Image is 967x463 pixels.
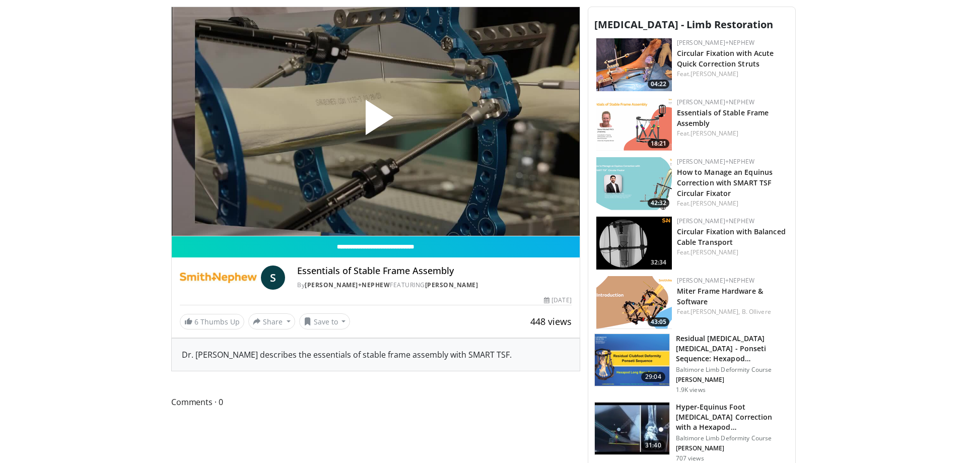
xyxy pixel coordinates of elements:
[172,339,580,371] div: Dr. [PERSON_NAME] describes the essentials of stable frame assembly with SMART TSF.
[648,199,669,208] span: 42:32
[648,258,669,267] span: 32:34
[596,98,672,151] img: 24cf651d-b6db-4f15-a1b3-8dd5763cf0e8.png.150x105_q85_crop-smart_upscale.png
[596,98,672,151] a: 18:21
[596,157,672,210] a: 42:32
[690,70,738,78] a: [PERSON_NAME]
[544,296,571,305] div: [DATE]
[595,334,669,386] img: a7b0aa58-6372-447f-befe-b48b9852bdc9.png.150x105_q85_crop-smart_upscale.png
[676,444,789,452] p: [PERSON_NAME]
[690,248,738,256] a: [PERSON_NAME]
[742,307,771,316] a: B. Ollivere
[194,317,198,326] span: 6
[297,266,571,277] h4: Essentials of Stable Frame Assembly
[595,403,669,455] img: 70a93ff0-3807-4b1a-9f7e-eb88015419ba.150x105_q85_crop-smart_upscale.jpg
[648,139,669,148] span: 18:21
[677,157,754,166] a: [PERSON_NAME]+Nephew
[297,281,571,290] div: By FEATURING
[677,227,786,247] a: Circular Fixation with Balanced Cable Transport
[677,307,787,316] div: Feat.
[305,281,390,289] a: [PERSON_NAME]+Nephew
[596,276,672,329] img: 4b5f3494-a725-47f5-b770-bed2761337cf.png.150x105_q85_crop-smart_upscale.png
[677,286,763,306] a: Miter Frame Hardware & Software
[676,434,789,442] p: Baltimore Limb Deformity Course
[594,18,773,31] span: [MEDICAL_DATA] - Limb Restoration
[690,199,738,208] a: [PERSON_NAME]
[180,266,257,290] img: Smith+Nephew
[677,248,787,257] div: Feat.
[677,217,754,225] a: [PERSON_NAME]+Nephew
[677,48,774,69] a: Circular Fixation with Acute Quick Correction Struts
[425,281,478,289] a: [PERSON_NAME]
[676,376,789,384] p: [PERSON_NAME]
[285,72,466,171] button: Play Video
[648,317,669,326] span: 43:05
[596,217,672,270] img: b9720efd-5fe3-4202-89fb-259f1225a9a5.png.150x105_q85_crop-smart_upscale.png
[641,372,665,382] span: 29:04
[596,38,672,91] a: 04:22
[676,334,789,364] h3: Residual [MEDICAL_DATA] [MEDICAL_DATA] - Ponseti Sequence: Hexapod [MEDICAL_DATA] Fr…
[648,80,669,89] span: 04:22
[248,313,295,329] button: Share
[261,266,285,290] a: S
[677,70,787,79] div: Feat.
[677,98,754,106] a: [PERSON_NAME]+Nephew
[676,454,704,462] p: 707 views
[690,129,738,138] a: [PERSON_NAME]
[677,276,754,285] a: [PERSON_NAME]+Nephew
[677,108,769,128] a: Essentials of Stable Frame Assembly
[596,38,672,91] img: a7f5708d-8341-4284-949e-8ba7bbfa28e4.png.150x105_q85_crop-smart_upscale.png
[596,217,672,270] a: 32:34
[677,199,787,208] div: Feat.
[594,334,789,394] a: 29:04 Residual [MEDICAL_DATA] [MEDICAL_DATA] - Ponseti Sequence: Hexapod [MEDICAL_DATA] Fr… Balti...
[180,314,244,329] a: 6 Thumbs Up
[299,313,351,329] button: Save to
[594,402,789,462] a: 31:40 Hyper-Equinus Foot [MEDICAL_DATA] Correction with a Hexapod [MEDICAL_DATA] F… Baltimore Lim...
[171,395,580,409] span: Comments 0
[676,366,789,374] p: Baltimore Limb Deformity Course
[596,276,672,329] a: 43:05
[676,402,789,432] h3: Hyper-Equinus Foot [MEDICAL_DATA] Correction with a Hexapod [MEDICAL_DATA] F…
[530,315,572,327] span: 448 views
[641,440,665,450] span: 31:40
[677,38,754,47] a: [PERSON_NAME]+Nephew
[596,157,672,210] img: d563fa16-1da3-40d4-96ac-4bb77f0c8460.png.150x105_q85_crop-smart_upscale.png
[677,129,787,138] div: Feat.
[676,386,706,394] p: 1.9K views
[690,307,740,316] a: [PERSON_NAME],
[172,7,580,237] video-js: Video Player
[677,167,773,198] a: How to Manage an Equinus Correction with SMART TSF Circular Fixator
